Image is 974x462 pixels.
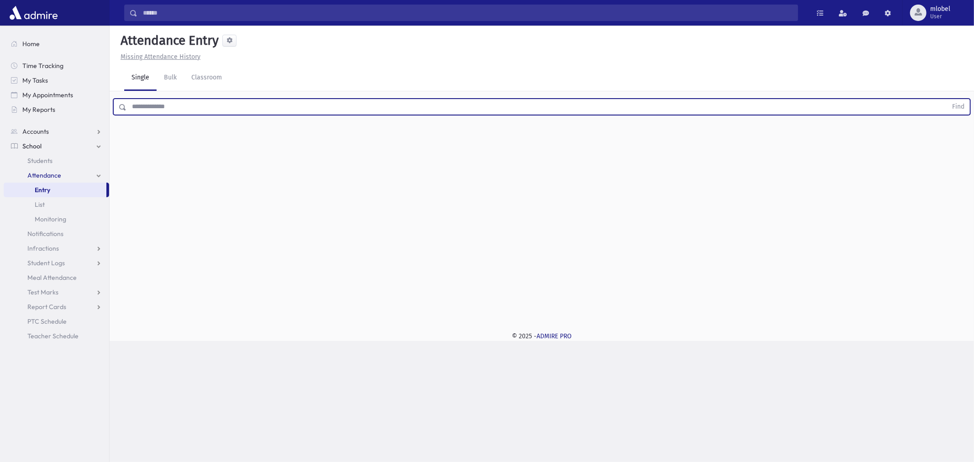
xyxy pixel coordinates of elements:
[22,76,48,84] span: My Tasks
[22,40,40,48] span: Home
[27,273,77,282] span: Meal Attendance
[22,127,49,136] span: Accounts
[7,4,60,22] img: AdmirePro
[124,331,959,341] div: © 2025 -
[4,153,109,168] a: Students
[27,230,63,238] span: Notifications
[22,91,73,99] span: My Appointments
[4,256,109,270] a: Student Logs
[4,314,109,329] a: PTC Schedule
[4,226,109,241] a: Notifications
[27,244,59,252] span: Infractions
[4,102,109,117] a: My Reports
[4,329,109,343] a: Teacher Schedule
[157,65,184,91] a: Bulk
[27,157,53,165] span: Students
[4,124,109,139] a: Accounts
[27,171,61,179] span: Attendance
[22,62,63,70] span: Time Tracking
[27,332,79,340] span: Teacher Schedule
[4,58,109,73] a: Time Tracking
[4,241,109,256] a: Infractions
[4,299,109,314] a: Report Cards
[4,168,109,183] a: Attendance
[930,5,950,13] span: mlobel
[117,33,219,48] h5: Attendance Entry
[4,212,109,226] a: Monitoring
[4,270,109,285] a: Meal Attendance
[184,65,229,91] a: Classroom
[4,183,106,197] a: Entry
[4,37,109,51] a: Home
[27,303,66,311] span: Report Cards
[124,65,157,91] a: Single
[930,13,950,20] span: User
[4,73,109,88] a: My Tasks
[4,88,109,102] a: My Appointments
[35,200,45,209] span: List
[537,332,572,340] a: ADMIRE PRO
[4,197,109,212] a: List
[117,53,200,61] a: Missing Attendance History
[27,288,58,296] span: Test Marks
[4,139,109,153] a: School
[27,259,65,267] span: Student Logs
[35,215,66,223] span: Monitoring
[137,5,798,21] input: Search
[35,186,50,194] span: Entry
[4,285,109,299] a: Test Marks
[121,53,200,61] u: Missing Attendance History
[22,105,55,114] span: My Reports
[947,99,970,115] button: Find
[27,317,67,325] span: PTC Schedule
[22,142,42,150] span: School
